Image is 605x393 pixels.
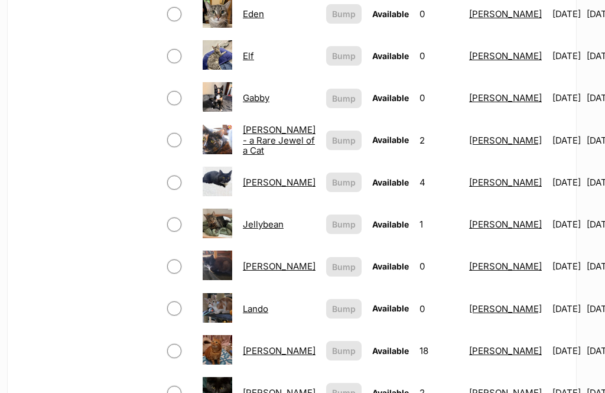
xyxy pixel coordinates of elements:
td: [DATE] [548,330,586,371]
a: Gabby [243,92,269,103]
span: Available [372,261,409,271]
span: Available [372,346,409,356]
a: Eden [243,8,264,20]
td: 18 [415,330,463,371]
a: [PERSON_NAME] [469,345,542,356]
img: Leonardo [203,335,232,365]
span: Bump [332,50,356,62]
button: Bump [326,173,362,192]
td: [DATE] [548,204,586,245]
a: Jellybean [243,219,284,230]
span: Available [372,51,409,61]
a: [PERSON_NAME] [243,261,315,272]
span: Bump [332,8,356,20]
img: Jellybean [203,209,232,238]
span: Bump [332,176,356,189]
td: [DATE] [548,77,586,118]
button: Bump [326,89,362,108]
span: Bump [332,345,356,357]
span: Bump [332,134,356,147]
span: Bump [332,303,356,315]
a: [PERSON_NAME] [469,219,542,230]
span: Bump [332,92,356,105]
td: [DATE] [548,246,586,287]
span: Available [372,303,409,313]
span: Bump [332,261,356,273]
button: Bump [326,299,362,319]
a: [PERSON_NAME] [469,8,542,20]
button: Bump [326,131,362,150]
td: [DATE] [548,120,586,161]
span: Bump [332,218,356,230]
td: [DATE] [548,288,586,329]
td: 0 [415,288,463,329]
span: Available [372,177,409,187]
span: Available [372,9,409,19]
a: [PERSON_NAME] - a Rare Jewel of a Cat [243,124,315,156]
a: [PERSON_NAME] [469,303,542,314]
span: Available [372,93,409,103]
span: Available [372,219,409,229]
a: [PERSON_NAME] [469,92,542,103]
a: [PERSON_NAME] [469,261,542,272]
td: 0 [415,246,463,287]
span: Available [372,135,409,145]
a: [PERSON_NAME] [469,50,542,61]
a: Elf [243,50,254,61]
td: 2 [415,120,463,161]
a: Lando [243,303,268,314]
button: Bump [326,4,362,24]
td: [DATE] [548,35,586,76]
a: [PERSON_NAME] [469,135,542,146]
button: Bump [326,341,362,360]
td: 0 [415,35,463,76]
img: Jasmine [203,167,232,196]
button: Bump [326,257,362,277]
button: Bump [326,46,362,66]
a: [PERSON_NAME] [469,177,542,188]
a: [PERSON_NAME] [243,345,315,356]
a: [PERSON_NAME] [243,177,315,188]
td: 0 [415,77,463,118]
td: 4 [415,162,463,203]
button: Bump [326,215,362,234]
td: [DATE] [548,162,586,203]
td: 1 [415,204,463,245]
